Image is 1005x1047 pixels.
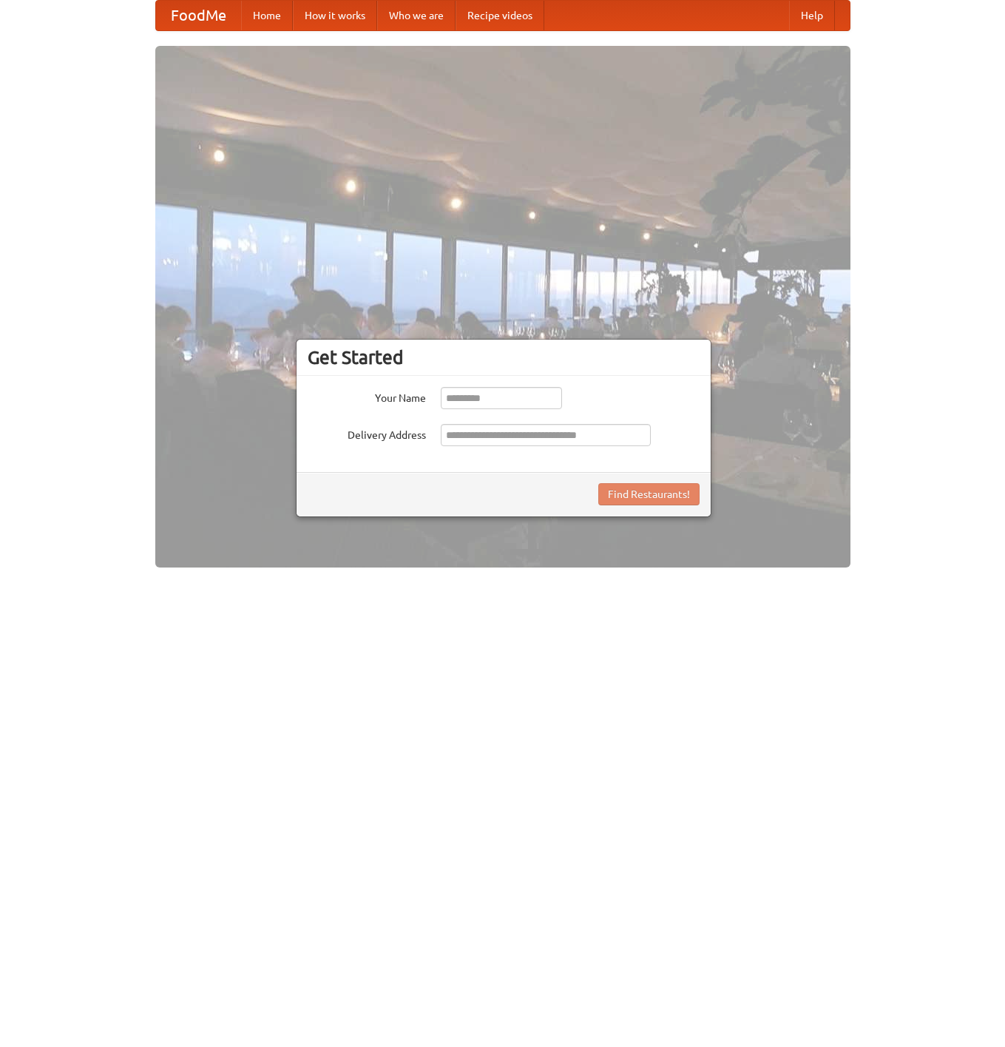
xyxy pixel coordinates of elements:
[156,1,241,30] a: FoodMe
[598,483,700,505] button: Find Restaurants!
[308,387,426,405] label: Your Name
[789,1,835,30] a: Help
[308,424,426,442] label: Delivery Address
[456,1,544,30] a: Recipe videos
[377,1,456,30] a: Who we are
[293,1,377,30] a: How it works
[241,1,293,30] a: Home
[308,346,700,368] h3: Get Started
